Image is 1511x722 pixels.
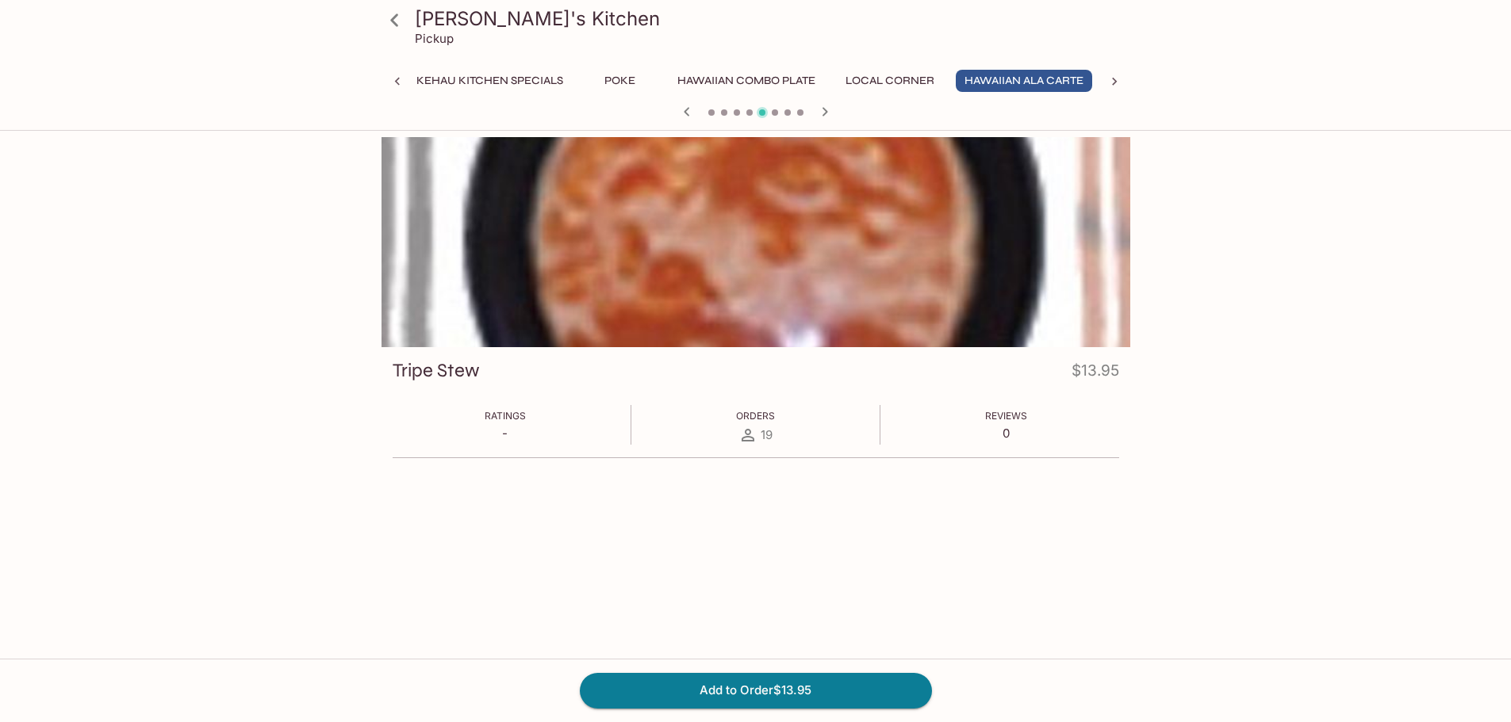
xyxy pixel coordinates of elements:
span: Reviews [985,410,1027,422]
span: 19 [761,427,773,442]
button: Poke [585,70,656,92]
h3: [PERSON_NAME]'s Kitchen [415,6,1124,31]
p: 0 [985,426,1027,441]
p: - [485,426,526,441]
button: Kehau Kitchen Specials [408,70,572,92]
h4: $13.95 [1072,358,1119,389]
h3: Tripe Stew [393,358,480,383]
button: Add to Order$13.95 [580,673,932,708]
button: Hawaiian Combo Plate [669,70,824,92]
span: Ratings [485,410,526,422]
button: Local Corner [837,70,943,92]
p: Pickup [415,31,454,46]
span: Orders [736,410,775,422]
button: Hawaiian Ala Carte [956,70,1092,92]
div: Tripe Stew [382,137,1130,347]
